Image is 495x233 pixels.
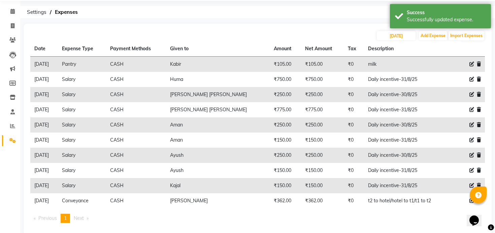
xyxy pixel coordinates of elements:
td: Pantry [58,57,106,72]
td: ₹250.00 [270,117,301,133]
td: ₹150.00 [301,163,344,178]
td: Salary [58,117,106,133]
td: CASH [106,117,166,133]
td: ₹250.00 [301,87,344,102]
td: t2 to hotel/hotel to t1/t1 to t2 [364,193,451,208]
button: Import Expenses [449,31,484,40]
td: Aman [166,117,270,133]
td: ₹250.00 [301,148,344,163]
td: Salary [58,87,106,102]
td: Salary [58,102,106,117]
td: Daily incentive-31/8/25 [364,178,451,193]
td: Conveyance [58,193,106,208]
input: PLACEHOLDER.DATE [377,31,416,40]
td: ₹150.00 [301,133,344,148]
td: CASH [106,72,166,87]
td: [DATE] [30,178,58,193]
td: Ayush [166,163,270,178]
td: CASH [106,133,166,148]
td: ₹150.00 [270,178,301,193]
td: Daily incentive-31/8/25 [364,72,451,87]
td: ₹250.00 [301,117,344,133]
td: CASH [106,87,166,102]
td: Daily incentive-30/8/25 [364,117,451,133]
td: Kajal [166,178,270,193]
td: ₹775.00 [301,102,344,117]
td: ₹0 [344,193,364,208]
td: Salary [58,72,106,87]
td: ₹150.00 [270,163,301,178]
td: Huma [166,72,270,87]
td: [PERSON_NAME] [166,193,270,208]
td: Aman [166,133,270,148]
td: [DATE] [30,133,58,148]
th: Date [30,41,58,57]
div: Successfully updated expense. [407,16,486,23]
td: Salary [58,163,106,178]
td: Salary [58,148,106,163]
td: [DATE] [30,57,58,72]
td: CASH [106,148,166,163]
nav: Pagination [30,214,485,223]
td: ₹0 [344,148,364,163]
td: Daily incentive-31/8/25 [364,163,451,178]
iframe: chat widget [467,206,488,226]
td: ₹0 [344,57,364,72]
td: ₹0 [344,117,364,133]
td: ₹0 [344,133,364,148]
td: [DATE] [30,163,58,178]
td: ₹250.00 [270,148,301,163]
td: CASH [106,178,166,193]
td: CASH [106,163,166,178]
td: [DATE] [30,117,58,133]
td: [DATE] [30,148,58,163]
th: Tax [344,41,364,57]
td: ₹0 [344,87,364,102]
td: milk [364,57,451,72]
span: Previous [38,215,57,221]
span: 1 [64,215,67,221]
td: ₹0 [344,72,364,87]
th: Amount [270,41,301,57]
td: ₹105.00 [301,57,344,72]
td: Kabir [166,57,270,72]
td: Daily incentive-30/8/25 [364,148,451,163]
td: Daily incentive-31/8/25 [364,133,451,148]
div: Success [407,9,486,16]
td: ₹150.00 [270,133,301,148]
th: Payment Methods [106,41,166,57]
th: Expense Type [58,41,106,57]
td: ₹362.00 [270,193,301,208]
td: ₹250.00 [270,87,301,102]
td: Daily incentive-30/8/25 [364,87,451,102]
td: Ayush [166,148,270,163]
td: CASH [106,57,166,72]
td: Salary [58,178,106,193]
th: Net Amount [301,41,344,57]
td: CASH [106,102,166,117]
button: Add Expense [419,31,447,40]
td: Daily incentive-31/8/25 [364,102,451,117]
span: Expenses [52,6,81,18]
td: [DATE] [30,87,58,102]
td: ₹750.00 [301,72,344,87]
td: ₹0 [344,102,364,117]
td: [PERSON_NAME] [PERSON_NAME] [166,102,270,117]
th: Given to [166,41,270,57]
td: ₹362.00 [301,193,344,208]
td: [DATE] [30,102,58,117]
td: [PERSON_NAME] [PERSON_NAME] [166,87,270,102]
td: ₹150.00 [301,178,344,193]
span: Next [74,215,84,221]
span: Settings [24,6,50,18]
td: ₹750.00 [270,72,301,87]
th: Description [364,41,451,57]
td: ₹0 [344,163,364,178]
td: ₹0 [344,178,364,193]
td: ₹105.00 [270,57,301,72]
td: Salary [58,133,106,148]
td: CASH [106,193,166,208]
td: [DATE] [30,193,58,208]
td: ₹775.00 [270,102,301,117]
td: [DATE] [30,72,58,87]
